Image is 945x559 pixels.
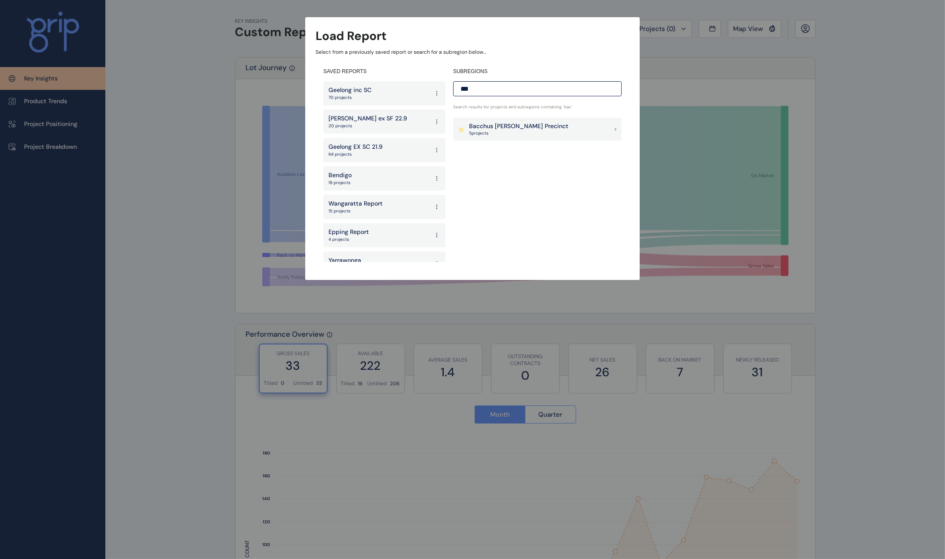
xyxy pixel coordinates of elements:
p: 15 projects [328,208,383,214]
p: Wangaratta Report [328,200,383,208]
h4: SUBREGIONS [453,68,622,75]
p: 19 projects [328,180,352,186]
p: 64 projects [328,151,383,157]
h4: SAVED REPORTS [323,68,445,75]
p: Epping Report [328,228,369,236]
p: Select from a previously saved report or search for a subregion below... [316,49,629,56]
p: Bendigo [328,171,352,180]
p: 4 projects [328,236,369,243]
p: 20 projects [328,123,407,129]
p: Search results for projects and subregions containing ' bac ' [453,104,622,110]
p: Yarrawonga [328,256,361,265]
p: Geelong inc SC [328,86,371,95]
p: [PERSON_NAME] ex SF 22.9 [328,114,407,123]
h3: Load Report [316,28,387,44]
p: Geelong EX SC 21.9 [328,143,383,151]
p: Bacchus [PERSON_NAME] Precinct [469,122,568,131]
p: 5 project s [469,130,568,136]
p: 70 projects [328,95,371,101]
